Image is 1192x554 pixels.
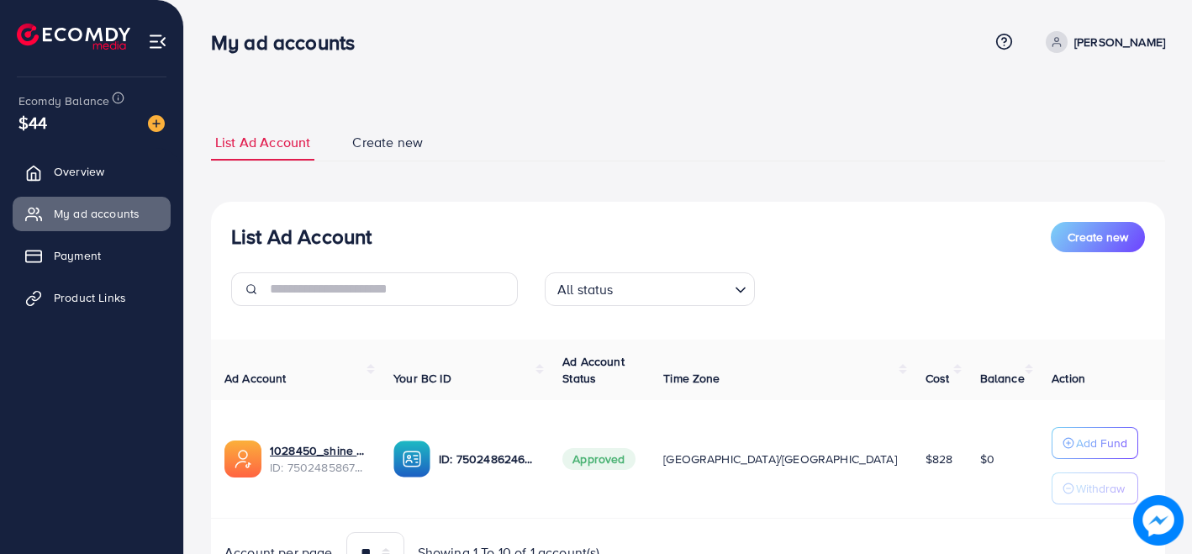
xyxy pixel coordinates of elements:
[393,441,430,477] img: ic-ba-acc.ded83a64.svg
[562,353,625,387] span: Ad Account Status
[54,163,104,180] span: Overview
[54,205,140,222] span: My ad accounts
[926,370,950,387] span: Cost
[270,459,367,476] span: ID: 7502485867387338759
[13,155,171,188] a: Overview
[562,448,635,470] span: Approved
[1052,370,1085,387] span: Action
[1052,472,1138,504] button: Withdraw
[352,133,423,152] span: Create new
[926,451,953,467] span: $828
[1076,433,1127,453] p: Add Fund
[393,370,451,387] span: Your BC ID
[224,370,287,387] span: Ad Account
[439,449,535,469] p: ID: 7502486246770786320
[545,272,755,306] div: Search for option
[148,32,167,51] img: menu
[13,281,171,314] a: Product Links
[980,451,994,467] span: $0
[554,277,617,302] span: All status
[1133,495,1184,546] img: image
[148,115,165,132] img: image
[18,92,109,109] span: Ecomdy Balance
[980,370,1025,387] span: Balance
[215,133,310,152] span: List Ad Account
[231,224,372,249] h3: List Ad Account
[17,24,130,50] img: logo
[270,442,367,459] a: 1028450_shine appeal_1746808772166
[1052,427,1138,459] button: Add Fund
[224,441,261,477] img: ic-ads-acc.e4c84228.svg
[1076,478,1125,499] p: Withdraw
[663,370,720,387] span: Time Zone
[211,30,368,55] h3: My ad accounts
[13,197,171,230] a: My ad accounts
[270,442,367,477] div: <span class='underline'>1028450_shine appeal_1746808772166</span></br>7502485867387338759
[18,110,47,135] span: $44
[1068,229,1128,245] span: Create new
[619,274,728,302] input: Search for option
[1051,222,1145,252] button: Create new
[663,451,897,467] span: [GEOGRAPHIC_DATA]/[GEOGRAPHIC_DATA]
[1039,31,1165,53] a: [PERSON_NAME]
[13,239,171,272] a: Payment
[54,289,126,306] span: Product Links
[1074,32,1165,52] p: [PERSON_NAME]
[54,247,101,264] span: Payment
